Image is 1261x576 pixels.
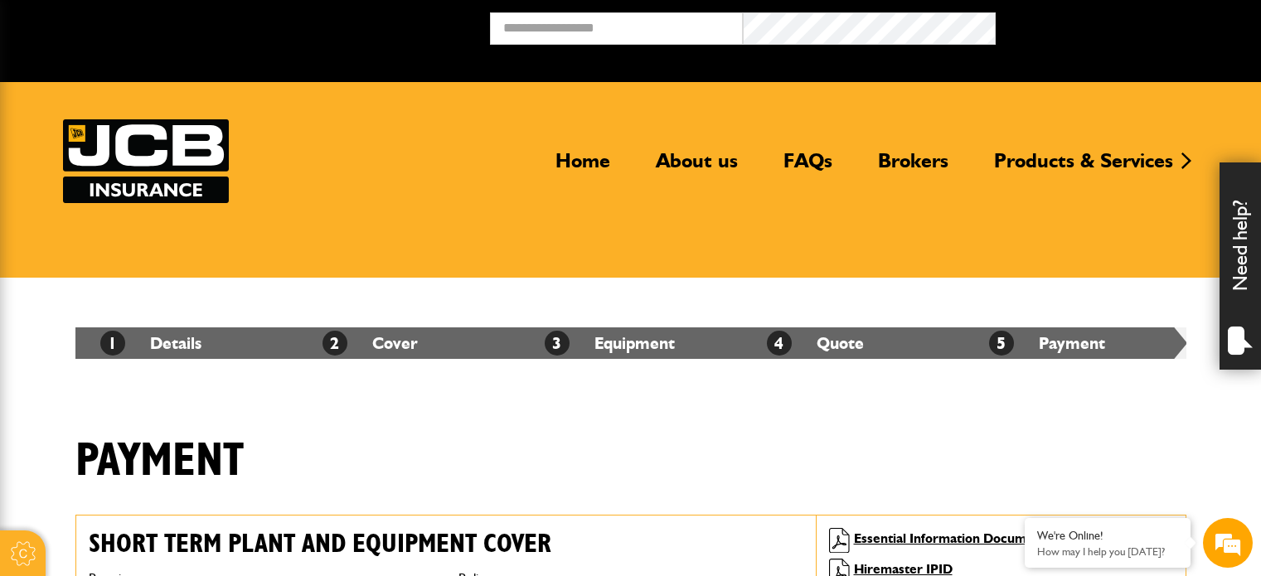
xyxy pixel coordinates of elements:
a: 4Quote [767,333,864,353]
li: Payment [964,327,1186,359]
a: 3Equipment [545,333,675,353]
img: JCB Insurance Services logo [63,119,229,203]
a: Home [543,148,623,186]
div: Need help? [1220,162,1261,370]
a: Products & Services [982,148,1186,186]
div: We're Online! [1037,529,1178,543]
span: 4 [767,331,792,356]
button: Broker Login [996,12,1249,38]
a: FAQs [771,148,845,186]
span: 1 [100,331,125,356]
a: 1Details [100,333,201,353]
span: 5 [989,331,1014,356]
a: About us [643,148,750,186]
p: How may I help you today? [1037,545,1178,558]
a: JCB Insurance Services [63,119,229,203]
a: Essential Information Document [854,530,1046,546]
span: 3 [545,331,570,356]
h1: Payment [75,433,244,489]
h2: Short term plant and equipment cover [89,528,803,559]
a: 2Cover [323,333,418,353]
span: 2 [323,331,347,356]
a: Brokers [866,148,961,186]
